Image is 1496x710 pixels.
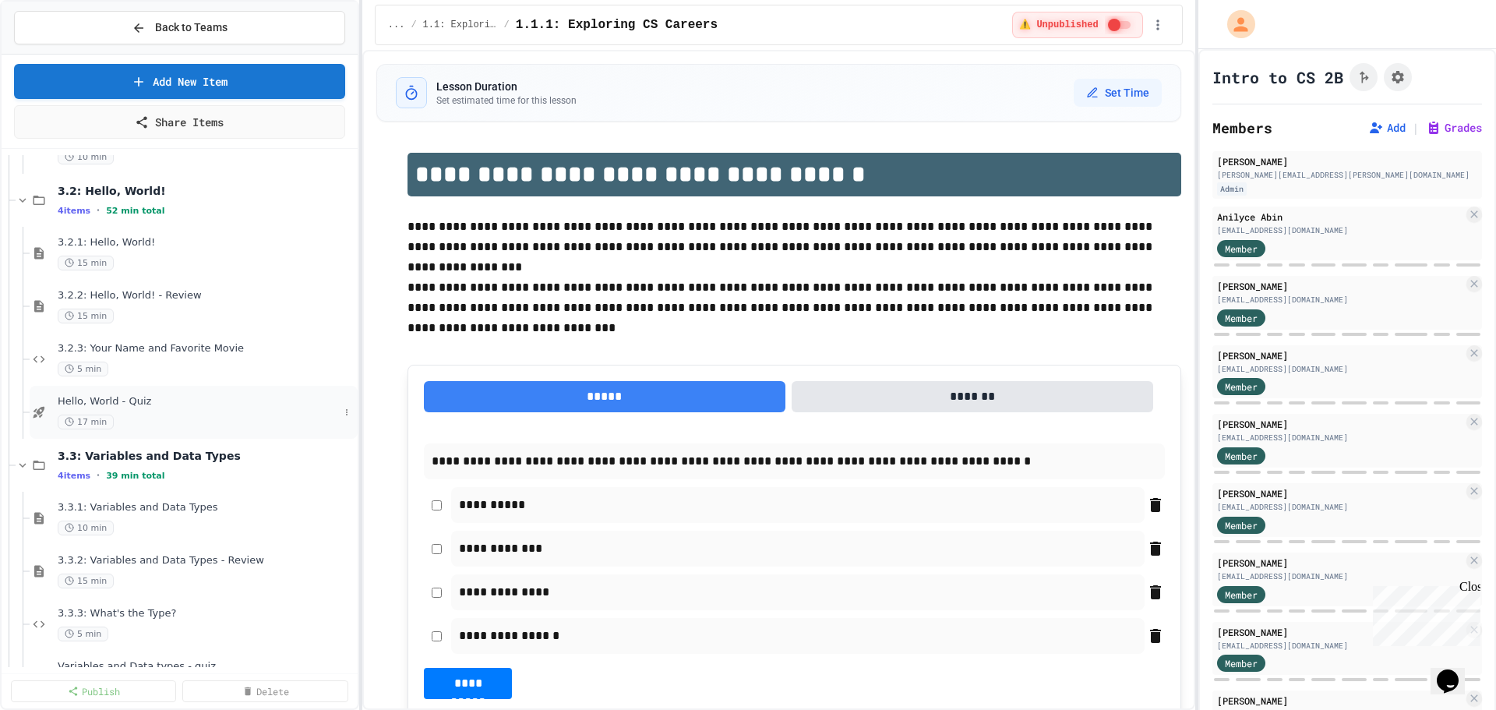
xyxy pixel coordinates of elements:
[1074,79,1162,107] button: Set Time
[1012,12,1142,38] div: ⚠️ Students cannot see this content! Click the toggle to publish it and make it visible to your c...
[58,309,114,323] span: 15 min
[58,395,339,408] span: Hello, World - Quiz
[1225,380,1258,394] span: Member
[58,415,114,429] span: 17 min
[1217,432,1463,443] div: [EMAIL_ADDRESS][DOMAIN_NAME]
[504,19,510,31] span: /
[339,404,355,420] button: More options
[58,362,108,376] span: 5 min
[58,150,114,164] span: 10 min
[14,11,345,44] button: Back to Teams
[58,342,355,355] span: 3.2.3: Your Name and Favorite Movie
[58,554,355,567] span: 3.3.2: Variables and Data Types - Review
[58,501,355,514] span: 3.3.1: Variables and Data Types
[1217,501,1463,513] div: [EMAIL_ADDRESS][DOMAIN_NAME]
[423,19,498,31] span: 1.1: Exploring CS Careers
[58,184,355,198] span: 3.2: Hello, World!
[1426,120,1482,136] button: Grades
[1217,348,1463,362] div: [PERSON_NAME]
[1217,625,1463,639] div: [PERSON_NAME]
[58,449,355,463] span: 3.3: Variables and Data Types
[388,19,405,31] span: ...
[97,204,100,217] span: •
[58,607,355,620] span: 3.3.3: What's the Type?
[1367,580,1480,646] iframe: chat widget
[14,105,345,139] a: Share Items
[1217,279,1463,293] div: [PERSON_NAME]
[1384,63,1412,91] button: Assignment Settings
[1019,19,1098,31] span: ⚠️ Unpublished
[58,236,355,249] span: 3.2.1: Hello, World!
[1217,294,1463,306] div: [EMAIL_ADDRESS][DOMAIN_NAME]
[1217,570,1463,582] div: [EMAIL_ADDRESS][DOMAIN_NAME]
[1212,66,1343,88] h1: Intro to CS 2B
[106,206,164,216] span: 52 min total
[516,16,718,34] span: 1.1.1: Exploring CS Careers
[1225,518,1258,532] span: Member
[1217,556,1463,570] div: [PERSON_NAME]
[1350,63,1378,91] button: Click to see fork details
[1217,154,1477,168] div: [PERSON_NAME]
[411,19,416,31] span: /
[1217,486,1463,500] div: [PERSON_NAME]
[155,19,228,36] span: Back to Teams
[58,660,355,673] span: Variables and Data types - quiz
[1217,417,1463,431] div: [PERSON_NAME]
[1217,210,1463,224] div: Anilyce Abin
[1368,120,1406,136] button: Add
[1211,6,1259,42] div: My Account
[1217,363,1463,375] div: [EMAIL_ADDRESS][DOMAIN_NAME]
[97,469,100,482] span: •
[1225,656,1258,670] span: Member
[1217,224,1463,236] div: [EMAIL_ADDRESS][DOMAIN_NAME]
[6,6,108,99] div: Chat with us now!Close
[58,289,355,302] span: 3.2.2: Hello, World! - Review
[1217,694,1463,708] div: [PERSON_NAME]
[1225,449,1258,463] span: Member
[58,471,90,481] span: 4 items
[14,64,345,99] a: Add New Item
[1225,311,1258,325] span: Member
[106,471,164,481] span: 39 min total
[58,256,114,270] span: 15 min
[1412,118,1420,137] span: |
[1217,169,1477,181] div: [PERSON_NAME][EMAIL_ADDRESS][PERSON_NAME][DOMAIN_NAME]
[1212,117,1272,139] h2: Members
[1225,588,1258,602] span: Member
[436,79,577,94] h3: Lesson Duration
[58,521,114,535] span: 10 min
[436,94,577,107] p: Set estimated time for this lesson
[182,680,348,702] a: Delete
[1431,648,1480,694] iframe: chat widget
[58,574,114,588] span: 15 min
[11,680,176,702] a: Publish
[1217,640,1463,652] div: [EMAIL_ADDRESS][DOMAIN_NAME]
[1225,242,1258,256] span: Member
[58,627,108,641] span: 5 min
[1217,182,1247,196] div: Admin
[58,206,90,216] span: 4 items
